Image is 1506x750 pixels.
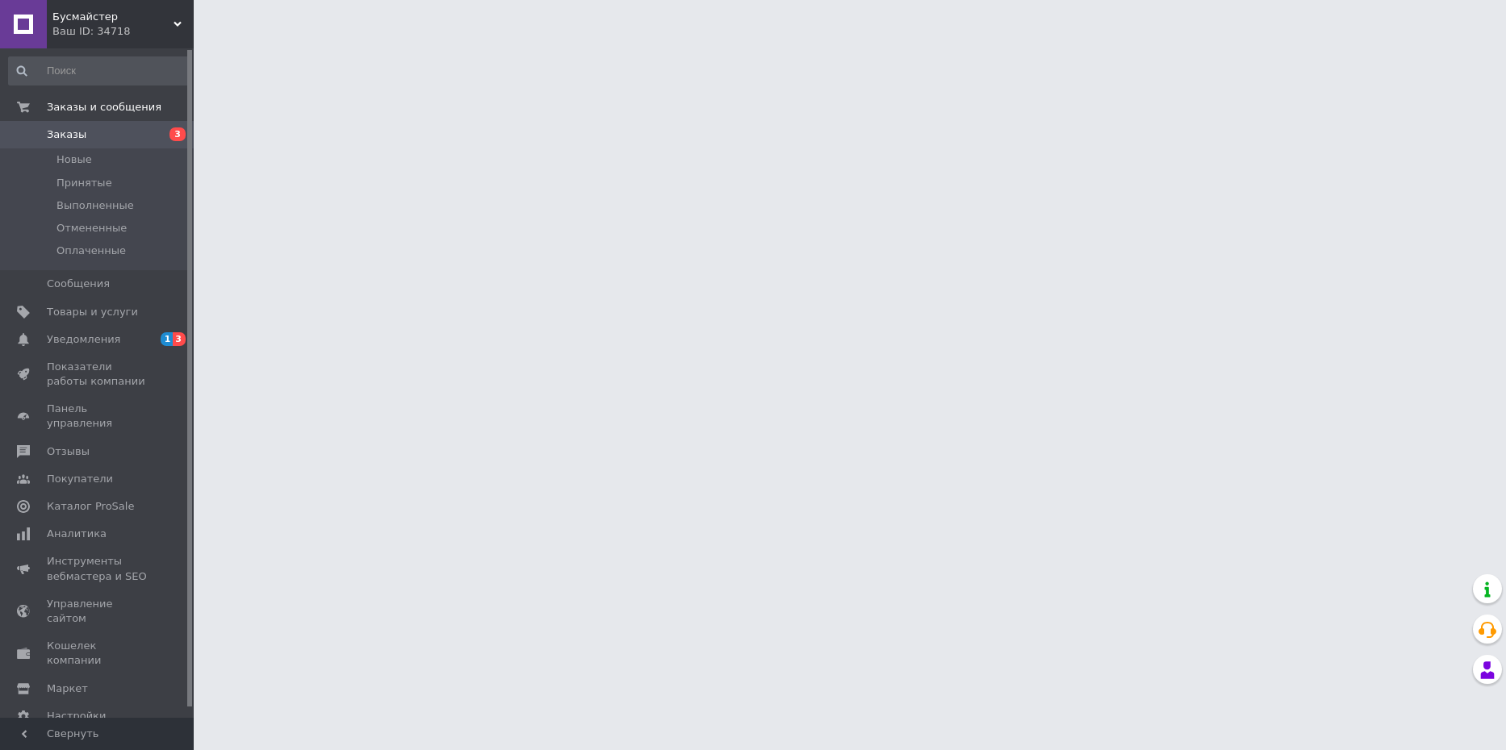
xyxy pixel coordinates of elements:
span: Настройки [47,709,106,723]
span: Заказы и сообщения [47,100,161,115]
span: Инструменты вебмастера и SEO [47,554,149,583]
span: 3 [173,332,186,346]
span: Кошелек компании [47,639,149,668]
span: Управление сайтом [47,597,149,626]
span: Отмененные [56,221,127,235]
span: Товары и услуги [47,305,138,319]
span: Новые [56,152,92,167]
span: Показатели работы компании [47,360,149,389]
input: Поиск [8,56,190,85]
span: Аналитика [47,527,107,541]
span: Сообщения [47,277,110,291]
span: Маркет [47,681,88,696]
span: Отзывы [47,444,90,459]
span: 3 [169,127,186,141]
span: Покупатели [47,472,113,486]
div: Ваш ID: 34718 [52,24,194,39]
span: Оплаченные [56,244,126,258]
span: Бусмайстер [52,10,174,24]
span: Заказы [47,127,86,142]
span: Уведомления [47,332,120,347]
span: Каталог ProSale [47,499,134,514]
span: Панель управления [47,402,149,431]
span: Принятые [56,176,112,190]
span: Выполненные [56,198,134,213]
span: 1 [161,332,174,346]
